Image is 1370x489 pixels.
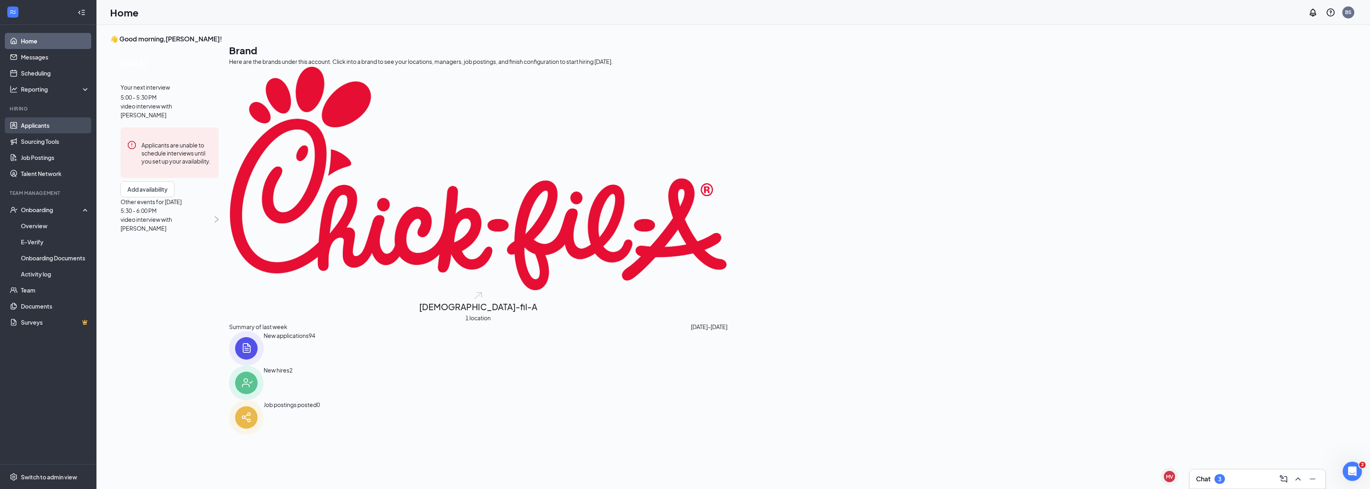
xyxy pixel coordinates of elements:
a: Job Postings [21,149,90,166]
svg: Analysis [10,85,18,93]
h1: Brand [229,43,727,57]
span: 94 [309,331,315,366]
h2: [DEMOGRAPHIC_DATA]-fil-A [419,300,537,313]
a: Documents [21,298,90,314]
div: Applicants are unable to schedule interviews until you set up your availability. [141,140,212,165]
a: Home [21,33,90,49]
img: icon [229,400,264,435]
span: Other events for [DATE] [121,197,219,206]
span: 1 location [465,313,491,322]
span: Summary of last week [229,322,287,331]
svg: Notifications [1308,8,1318,17]
div: New hires [264,366,289,400]
div: New applications [264,331,309,366]
a: Applicants [21,117,90,133]
a: Scheduling [21,65,90,81]
svg: Collapse [78,8,86,16]
svg: Error [127,140,137,150]
a: Team [21,282,90,298]
img: Chick-fil-A [229,66,727,291]
img: icon [229,331,264,366]
div: Team Management [10,190,88,196]
img: open.6027fd2a22e1237b5b06.svg [473,291,483,300]
span: 2 [1359,462,1366,468]
span: video interview with [PERSON_NAME] [121,102,172,119]
span: [DATE] - [DATE] [691,322,727,331]
div: BS [1345,9,1352,16]
a: Overview [21,218,90,234]
span: video interview with [PERSON_NAME] [121,215,213,233]
a: Onboarding Documents [21,250,90,266]
img: icon [229,366,264,400]
div: Reporting [21,85,90,93]
a: Talent Network [21,166,90,182]
svg: Minimize [1308,474,1317,484]
button: ComposeMessage [1277,473,1290,485]
svg: WorkstreamLogo [9,8,17,16]
span: 5:00 - 5:30 PM [121,94,157,101]
div: Hiring [10,105,88,112]
h3: Chat [1196,475,1210,483]
h1: Home [110,6,139,19]
svg: UserCheck [10,206,18,214]
a: Sourcing Tools [21,133,90,149]
a: Activity log [21,266,90,282]
span: 0 [317,400,320,435]
svg: QuestionInfo [1326,8,1335,17]
div: 3 [1218,476,1221,483]
h3: 👋 Good morning, [PERSON_NAME] ! [110,35,727,43]
div: Job postings posted [264,400,317,435]
svg: ComposeMessage [1279,474,1288,484]
a: E-Verify [21,234,90,250]
a: Messages [21,49,90,65]
span: 5:30 - 6:00 PM [121,206,213,215]
span: [DATE] [121,56,219,69]
svg: Settings [10,473,18,481]
div: Here are the brands under this account. Click into a brand to see your locations, managers, job p... [229,57,727,66]
button: Minimize [1306,473,1319,485]
div: Onboarding [21,206,83,214]
span: Your next interview [121,84,170,91]
button: Add availability [121,181,174,197]
div: MV [1166,473,1173,480]
button: ChevronUp [1292,473,1304,485]
span: 2 [289,366,293,400]
iframe: Intercom live chat [1343,462,1362,481]
svg: ChevronUp [1293,474,1303,484]
a: SurveysCrown [21,314,90,330]
div: Switch to admin view [21,473,77,481]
